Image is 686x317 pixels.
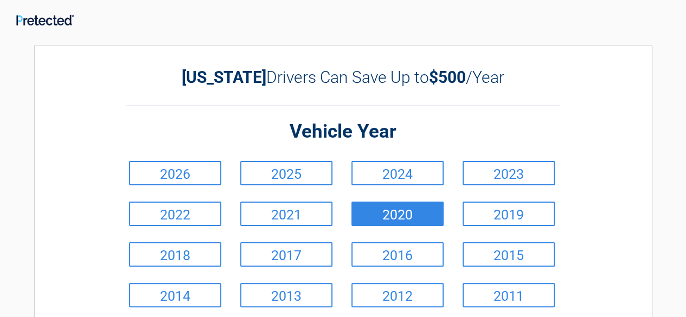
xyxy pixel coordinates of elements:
b: [US_STATE] [182,68,266,87]
a: 2013 [240,283,332,307]
a: 2026 [129,161,221,185]
a: 2018 [129,242,221,267]
b: $500 [429,68,466,87]
a: 2025 [240,161,332,185]
a: 2021 [240,202,332,226]
h2: Vehicle Year [126,119,560,145]
a: 2014 [129,283,221,307]
a: 2019 [463,202,555,226]
h2: Drivers Can Save Up to /Year [126,68,560,87]
a: 2015 [463,242,555,267]
a: 2020 [351,202,444,226]
a: 2023 [463,161,555,185]
a: 2017 [240,242,332,267]
a: 2012 [351,283,444,307]
a: 2024 [351,161,444,185]
a: 2011 [463,283,555,307]
a: 2016 [351,242,444,267]
img: Main Logo [16,15,74,25]
a: 2022 [129,202,221,226]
